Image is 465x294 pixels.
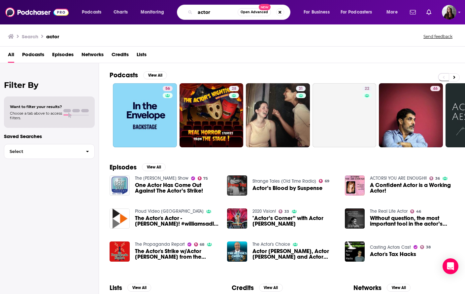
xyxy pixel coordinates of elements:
[82,8,101,17] span: Podcasts
[136,7,173,18] button: open menu
[443,258,458,274] div: Open Intercom Messenger
[252,178,316,184] a: Strange Tales (Old Time Radio)
[252,215,337,227] a: "Actor’s Corner” with Actor Lex Zellner
[382,7,406,18] button: open menu
[109,7,132,18] a: Charts
[4,144,95,159] button: Select
[410,209,421,213] a: 46
[10,111,62,120] span: Choose a tab above to access filters.
[135,241,185,247] a: The Propaganda Report
[238,8,271,16] button: Open AdvancedNew
[424,7,434,18] a: Show notifications dropdown
[112,49,129,63] a: Credits
[4,149,81,154] span: Select
[137,49,147,63] a: Lists
[200,243,204,246] span: 68
[195,7,238,18] input: Search podcasts, credits, & more...
[110,163,137,171] h2: Episodes
[435,177,440,180] span: 36
[259,284,283,292] button: View All
[232,86,236,92] span: 28
[135,215,219,227] a: The Actor's Actor - George C Scott! #williamsadler #acting #filmmaking
[370,182,454,194] span: A Confident Actor is a Working Actor!
[110,163,166,171] a: EpisodesView All
[370,208,408,214] a: The Real Life Actor
[341,8,372,17] span: For Podcasters
[370,244,411,250] a: Casting Actors Cast
[299,86,303,92] span: 31
[370,215,454,227] a: Without question, the most important tool in the actor’s toolbox
[46,33,59,40] h3: actor
[22,33,38,40] h3: Search
[379,83,443,147] a: 46
[416,210,421,213] span: 46
[246,83,310,147] a: 31
[82,49,104,63] a: Networks
[345,241,365,262] img: Actor's Tax Hacks
[232,284,283,292] a: CreditsView All
[442,5,456,19] span: Logged in as bnmartinn
[259,4,271,10] span: New
[304,8,330,17] span: For Business
[5,6,69,18] img: Podchaser - Follow, Share and Rate Podcasts
[135,248,219,260] span: The Actor's Strike w/Actor [PERSON_NAME] from the [GEOGRAPHIC_DATA]
[142,163,166,171] button: View All
[22,49,44,63] a: Podcasts
[194,242,205,246] a: 68
[203,177,208,180] span: 75
[370,175,427,181] a: ACTORS! YOU ARE ENOUGH!!
[313,83,377,147] a: 22
[442,5,456,19] img: User Profile
[10,104,62,109] span: Want to filter your results?
[180,83,244,147] a: 28
[407,7,418,18] a: Show notifications dropdown
[429,176,440,180] a: 36
[110,241,130,262] a: The Actor's Strike w/Actor Ian Covell from the New Haunted Mansion
[110,71,167,79] a: PodcastsView All
[52,49,74,63] a: Episodes
[163,86,173,91] a: 56
[110,208,130,229] img: The Actor's Actor - George C Scott! #williamsadler #acting #filmmaking
[345,175,365,196] img: A Confident Actor is a Working Actor!
[421,34,454,39] button: Send feedback
[387,284,411,292] button: View All
[110,284,122,292] h2: Lists
[299,7,338,18] button: open menu
[135,175,188,181] a: The Bert Show
[325,180,329,183] span: 69
[4,80,95,90] h2: Filter By
[433,86,438,92] span: 46
[279,209,289,213] a: 33
[284,210,289,213] span: 33
[141,8,164,17] span: Monitoring
[252,185,322,191] span: Actor’s Blood by Suspense
[370,251,416,257] a: Actor's Tax Hacks
[135,215,219,227] span: The Actor's Actor - [PERSON_NAME]! #williamsadler #acting #filmmaking
[227,208,247,229] img: "Actor’s Corner” with Actor Lex Zellner
[143,71,167,79] button: View All
[345,208,365,229] img: Without question, the most important tool in the actor’s toolbox
[114,8,128,17] span: Charts
[252,248,337,260] a: Actor DeJuan Guy, Actor Jeff Sumner and Actor Darrell Philip
[353,284,382,292] h2: Networks
[252,248,337,260] span: Actor [PERSON_NAME], Actor [PERSON_NAME] and Actor [PERSON_NAME]
[110,175,130,196] img: One Actor Has Come Out Against The Actor’s Strike!
[336,7,382,18] button: open menu
[183,5,297,20] div: Search podcasts, credits, & more...
[227,175,247,196] img: Actor’s Blood by Suspense
[135,208,204,214] a: Ploud Video France
[252,215,337,227] span: "Actor’s Corner” with Actor [PERSON_NAME]
[232,284,254,292] h2: Credits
